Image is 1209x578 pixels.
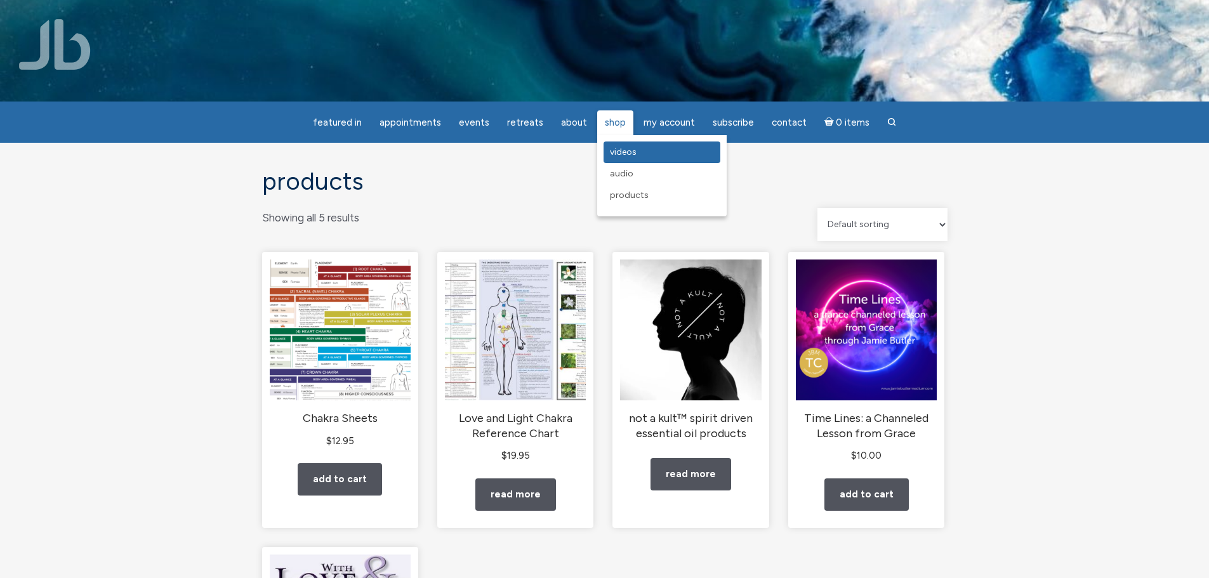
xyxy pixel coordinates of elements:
[19,19,91,70] img: Jamie Butler. The Everyday Medium
[372,110,449,135] a: Appointments
[610,190,649,200] span: Products
[620,411,761,441] h2: not a kult™ spirit driven essential oil products
[824,117,836,128] i: Cart
[851,450,882,461] bdi: 10.00
[772,117,807,128] span: Contact
[499,110,551,135] a: Retreats
[445,259,586,400] img: Love and Light Chakra Reference Chart
[604,141,720,163] a: Videos
[604,185,720,206] a: Products
[644,117,695,128] span: My Account
[561,117,587,128] span: About
[610,168,633,179] span: Audio
[553,110,595,135] a: About
[445,259,586,464] a: Love and Light Chakra Reference Chart $19.95
[597,110,633,135] a: Shop
[475,478,556,511] a: Read more about “Love and Light Chakra Reference Chart”
[380,117,441,128] span: Appointments
[764,110,814,135] a: Contact
[605,117,626,128] span: Shop
[451,110,497,135] a: Events
[836,118,869,128] span: 0 items
[620,259,761,441] a: not a kult™ spirit driven essential oil products
[270,259,411,400] img: Chakra Sheets
[459,117,489,128] span: Events
[817,109,878,135] a: Cart0 items
[507,117,543,128] span: Retreats
[445,411,586,441] h2: Love and Light Chakra Reference Chart
[313,117,362,128] span: featured in
[305,110,369,135] a: featured in
[262,168,948,195] h1: Products
[796,411,937,441] h2: Time Lines: a Channeled Lesson from Grace
[326,435,332,447] span: $
[270,259,411,449] a: Chakra Sheets $12.95
[651,458,731,490] a: Read more about “not a kult™ spirit driven essential oil products”
[610,147,637,157] span: Videos
[270,411,411,426] h2: Chakra Sheets
[501,450,507,461] span: $
[824,478,909,511] a: Add to cart: “Time Lines: a Channeled Lesson from Grace”
[620,259,761,400] img: not a kult™ spirit driven essential oil products
[817,208,948,241] select: Shop order
[262,208,359,228] p: Showing all 5 results
[851,450,857,461] span: $
[326,435,354,447] bdi: 12.95
[501,450,530,461] bdi: 19.95
[604,163,720,185] a: Audio
[713,117,754,128] span: Subscribe
[705,110,762,135] a: Subscribe
[636,110,703,135] a: My Account
[796,259,937,464] a: Time Lines: a Channeled Lesson from Grace $10.00
[298,463,382,496] a: Add to cart: “Chakra Sheets”
[796,259,937,400] img: Time Lines: a Channeled Lesson from Grace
